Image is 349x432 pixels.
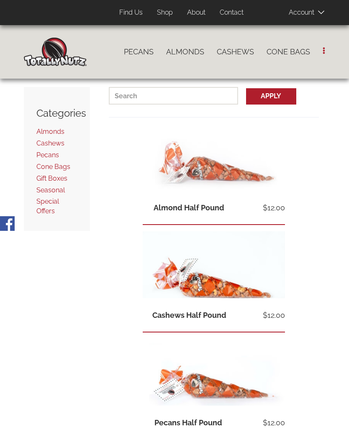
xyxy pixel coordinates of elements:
a: Pecans [118,43,160,61]
img: half pound of cinnamon roasted cashews [143,231,285,326]
a: Pecans [36,151,59,159]
a: Seasonal [36,186,65,194]
a: Cashews [36,139,64,147]
a: Special Offers [36,197,59,215]
a: Pecans Half Pound [154,418,222,427]
a: Cashews Half Pound [152,311,226,320]
h3: Categories [36,108,77,119]
a: Find Us [113,5,149,21]
button: Apply [246,88,296,105]
img: Home [24,38,87,66]
a: Shop [151,5,179,21]
a: Almonds [160,43,210,61]
a: Cone Bags [36,163,70,171]
a: Almonds [36,128,64,135]
a: Contact [213,5,250,21]
input: Search [109,87,238,105]
img: half pound of cinnamon-sugar glazed almonds inside a red and clear Totally Nutz poly bag [143,124,285,217]
a: Cone Bags [260,43,316,61]
a: About [181,5,212,21]
a: Almond Half Pound [154,203,224,212]
a: Gift Boxes [36,174,67,182]
a: Cashews [210,43,260,61]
